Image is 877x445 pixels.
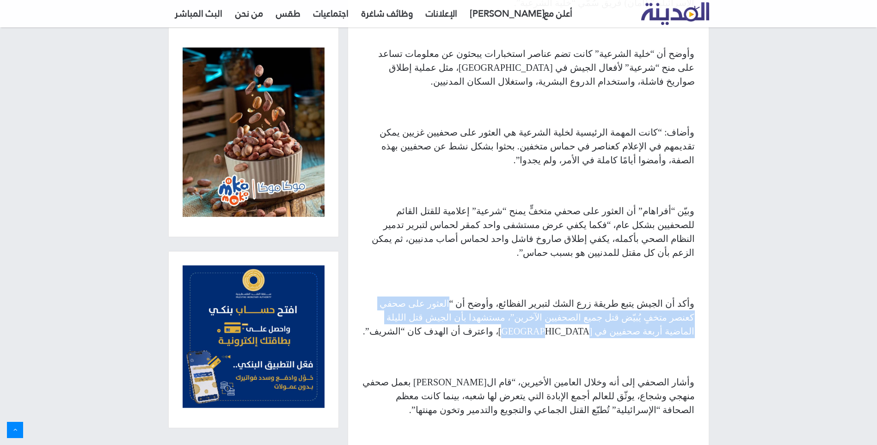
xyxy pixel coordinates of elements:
[362,297,695,338] p: وأكد أن الجيش يتبع طريقة زرع الشك لتبرير الفظائع، وأوضح أن “العثور على صحفي كعنصر متخفٍ يُبيّض قت...
[362,375,695,417] p: وأشار الصحفي إلى أنه وخلال العامين الأخيرين، “قام ال[PERSON_NAME] بعمل صحفي منهجي وشجاع، يوثّق لل...
[641,3,709,25] a: تلفزيون المدينة
[362,204,695,260] p: وبيّن “أفراهام” أن العثور على صحفي متخفٍّ يمنح “شرعية” إعلامية للقتل القائم للصحفيين بشكل عام، “ف...
[641,2,709,25] img: تلفزيون المدينة
[362,47,695,88] p: وأوضح أن “خلية الشرعية” كانت تضم عناصر استخبارات يبحثون عن معلومات تساعد على منح “شرعية” لأفعال ا...
[362,125,695,167] p: وأضاف: “كانت المهمة الرئيسية لخلية الشرعية هي العثور على صحفيين غزيين يمكن تقديمهم في الإعلام كعن...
